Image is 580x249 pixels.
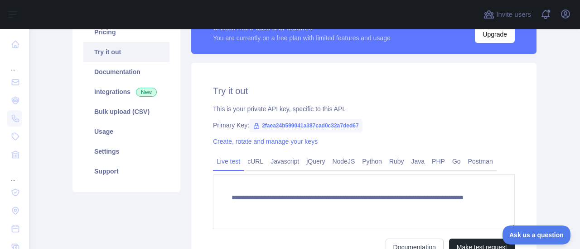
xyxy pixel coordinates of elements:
[503,226,571,244] iframe: Toggle Customer Support
[386,154,408,169] a: Ruby
[7,54,22,72] div: ...
[213,138,318,145] a: Create, rotate and manage your keys
[303,154,329,169] a: jQuery
[83,141,169,161] a: Settings
[482,7,533,22] button: Invite users
[213,33,391,42] div: You are currently on a free plan with limited features and usage
[83,161,169,181] a: Support
[213,104,515,113] div: This is your private API key, specific to this API.
[428,154,449,169] a: PHP
[267,154,303,169] a: Javascript
[213,85,515,97] h2: Try it out
[83,122,169,141] a: Usage
[249,119,362,132] span: 2faea24b599041a387cad0c32a7ded67
[464,154,497,169] a: Postman
[136,88,157,97] span: New
[7,164,22,183] div: ...
[475,26,515,43] button: Upgrade
[496,9,531,20] span: Invite users
[213,154,244,169] a: Live test
[213,121,515,130] div: Primary Key:
[358,154,386,169] a: Python
[408,154,429,169] a: Java
[83,22,169,42] a: Pricing
[449,154,464,169] a: Go
[244,154,267,169] a: cURL
[83,102,169,122] a: Bulk upload (CSV)
[83,82,169,102] a: Integrations New
[83,42,169,62] a: Try it out
[329,154,358,169] a: NodeJS
[83,62,169,82] a: Documentation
